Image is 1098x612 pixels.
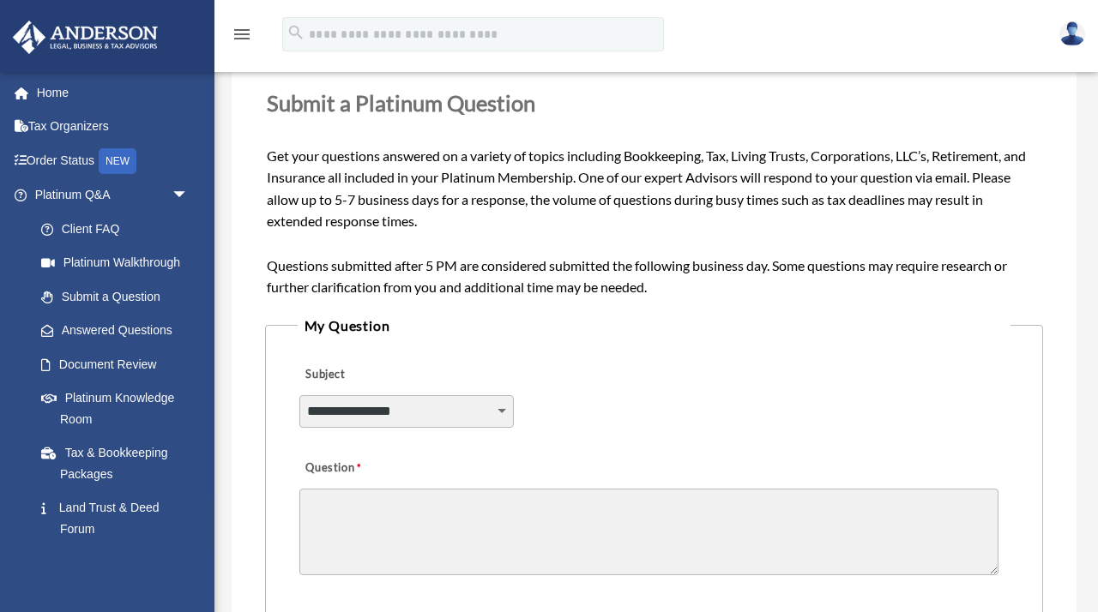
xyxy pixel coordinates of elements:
label: Question [299,457,432,481]
a: Portal Feedback [24,546,214,580]
a: Tax & Bookkeeping Packages [24,436,214,491]
a: Home [12,75,214,110]
legend: My Question [298,314,1011,338]
i: search [287,23,305,42]
a: Submit a Question [24,279,206,314]
img: User Pic [1059,21,1085,46]
a: Platinum Q&Aarrow_drop_down [12,178,214,213]
a: Client FAQ [24,212,214,246]
a: Platinum Walkthrough [24,246,214,280]
i: menu [232,24,252,45]
a: Platinum Knowledge Room [24,381,214,436]
a: menu [232,30,252,45]
a: Land Trust & Deed Forum [24,491,214,546]
a: Order StatusNEW [12,143,214,178]
label: Subject [299,363,462,387]
a: Answered Questions [24,314,214,348]
span: Submit a Platinum Question [267,90,535,116]
div: NEW [99,148,136,174]
a: Tax Organizers [12,110,214,144]
span: arrow_drop_down [172,178,206,213]
a: Document Review [24,347,214,381]
img: Anderson Advisors Platinum Portal [8,21,163,54]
